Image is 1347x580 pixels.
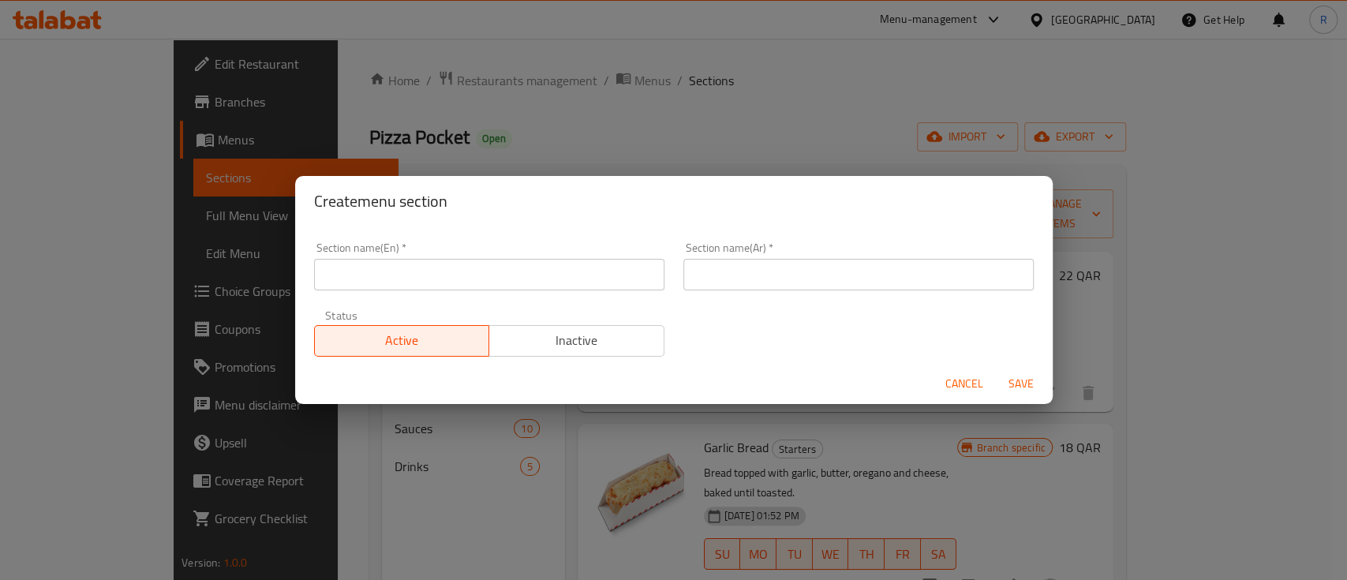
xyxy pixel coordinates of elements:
input: Please enter section name(en) [314,259,664,290]
span: Active [321,329,484,352]
span: Cancel [945,374,983,394]
button: Active [314,325,490,357]
input: Please enter section name(ar) [683,259,1034,290]
span: Save [1002,374,1040,394]
span: Inactive [496,329,658,352]
button: Cancel [939,369,990,399]
button: Save [996,369,1046,399]
h2: Create menu section [314,189,1034,214]
button: Inactive [488,325,664,357]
